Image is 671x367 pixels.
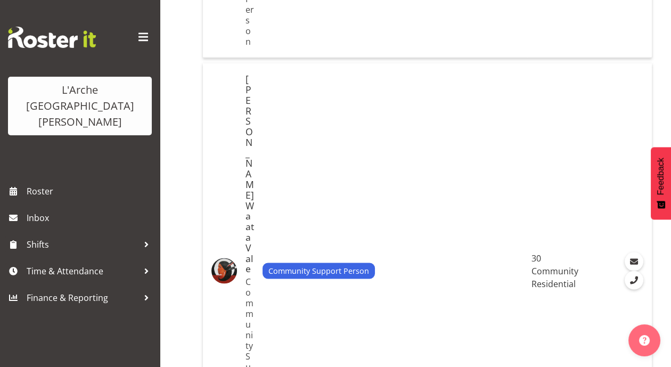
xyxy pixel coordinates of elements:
span: Time & Attendance [27,263,138,279]
span: Roster [27,183,154,199]
span: Finance & Reporting [27,290,138,306]
span: Community Residential [531,265,578,290]
h5: [PERSON_NAME] Waata Vale [246,74,254,274]
span: Shifts [27,236,138,252]
img: Rosterit website logo [8,27,96,48]
a: Email Employee [625,252,643,271]
span: Community Support Person [268,265,369,277]
a: Call Employee [625,271,643,290]
img: help-xxl-2.png [639,335,650,346]
span: Feedback [656,158,666,195]
div: L'Arche [GEOGRAPHIC_DATA][PERSON_NAME] [19,82,141,130]
img: cherri-waata-vale45b4d6aa2776c258a6e23f06169d83f5.png [211,258,237,284]
button: Feedback - Show survey [651,147,671,219]
span: Inbox [27,210,154,226]
span: 30 [531,252,541,264]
